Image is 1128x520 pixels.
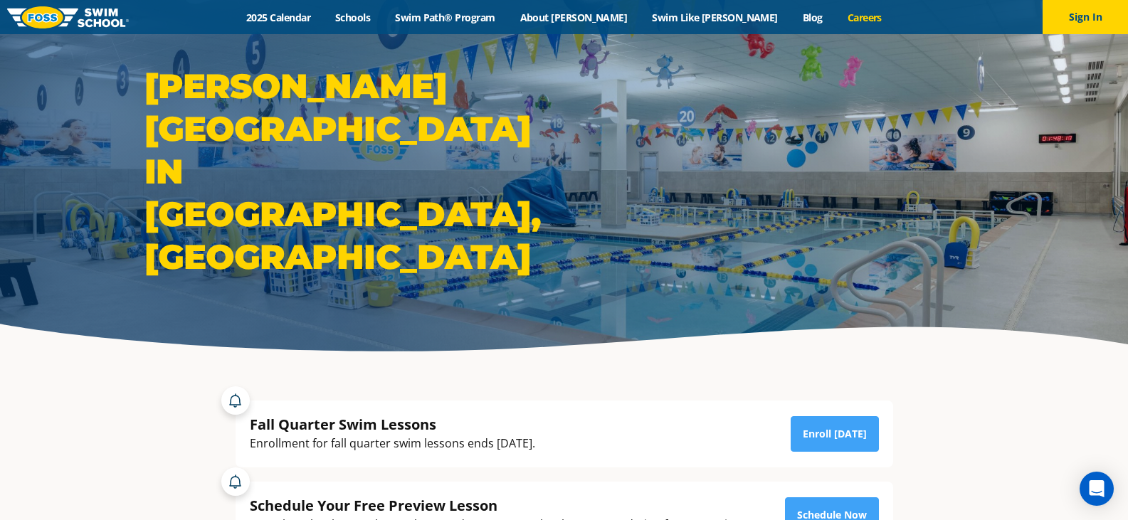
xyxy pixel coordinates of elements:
div: Fall Quarter Swim Lessons [250,415,535,434]
a: Schools [323,11,383,24]
a: Careers [835,11,894,24]
div: Enrollment for fall quarter swim lessons ends [DATE]. [250,434,535,453]
h1: [PERSON_NAME][GEOGRAPHIC_DATA] in [GEOGRAPHIC_DATA], [GEOGRAPHIC_DATA] [144,65,557,278]
a: Swim Like [PERSON_NAME] [640,11,791,24]
a: Swim Path® Program [383,11,507,24]
a: Blog [790,11,835,24]
a: 2025 Calendar [234,11,323,24]
div: Schedule Your Free Preview Lesson [250,496,763,515]
img: FOSS Swim School Logo [7,6,129,28]
a: About [PERSON_NAME] [507,11,640,24]
a: Enroll [DATE] [791,416,879,452]
div: Open Intercom Messenger [1080,472,1114,506]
